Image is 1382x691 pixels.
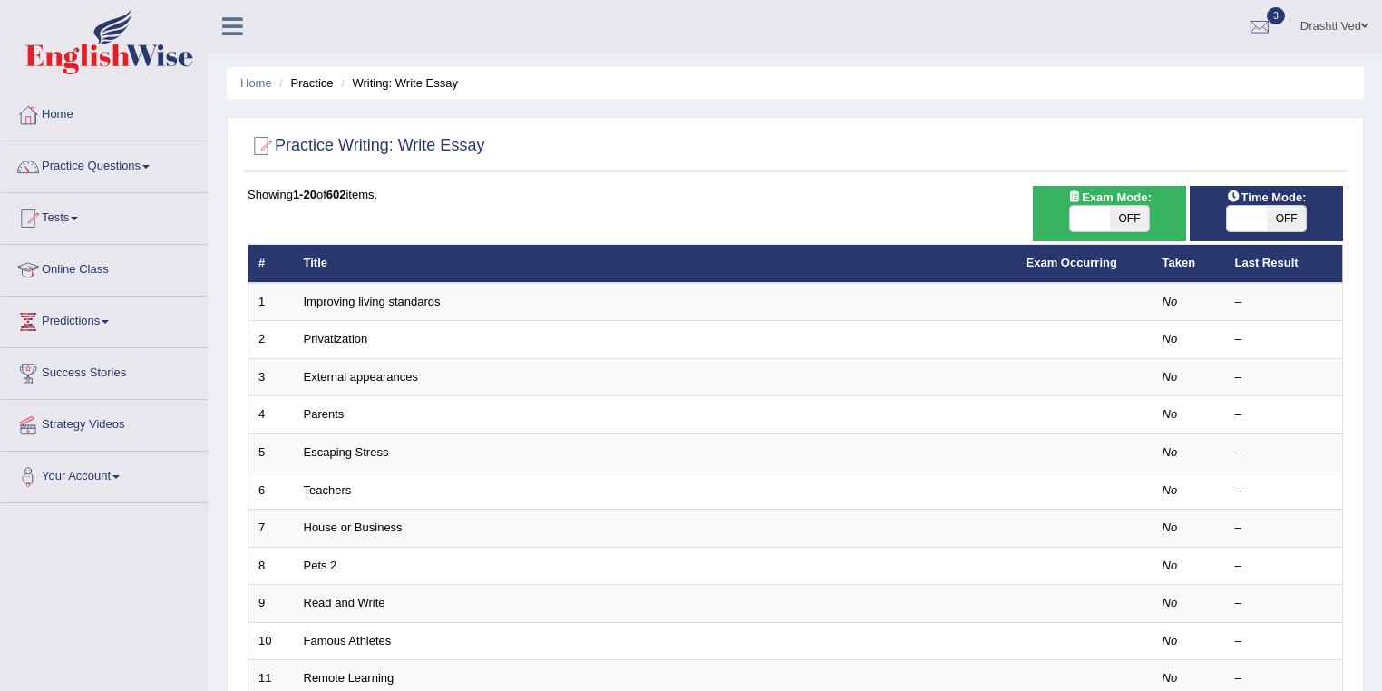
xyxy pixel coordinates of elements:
[1163,634,1178,647] em: No
[1163,596,1178,609] em: No
[1235,670,1333,687] div: –
[248,358,294,396] td: 3
[248,585,294,623] td: 9
[1163,521,1178,534] em: No
[248,321,294,359] td: 2
[1163,483,1178,497] em: No
[304,445,389,459] a: Escaping Stress
[1,400,208,445] a: Strategy Videos
[248,547,294,585] td: 8
[1235,520,1333,537] div: –
[1235,558,1333,575] div: –
[1267,206,1307,231] span: OFF
[1,90,208,135] a: Home
[1060,188,1158,207] span: Exam Mode:
[304,559,337,572] a: Pets 2
[304,295,441,308] a: Improving living standards
[1110,206,1150,231] span: OFF
[304,407,345,421] a: Parents
[304,521,403,534] a: House or Business
[1235,294,1333,311] div: –
[304,671,394,685] a: Remote Learning
[248,622,294,660] td: 10
[1235,444,1333,462] div: –
[1163,445,1178,459] em: No
[1033,186,1186,241] div: Show exams occurring in exams
[1027,256,1117,269] a: Exam Occurring
[1163,671,1178,685] em: No
[275,74,333,92] li: Practice
[248,132,484,160] h2: Practice Writing: Write Essay
[1225,245,1343,283] th: Last Result
[1,193,208,238] a: Tests
[293,188,316,201] b: 1-20
[1235,369,1333,386] div: –
[304,332,368,345] a: Privatization
[336,74,458,92] li: Writing: Write Essay
[240,76,272,90] a: Home
[248,396,294,434] td: 4
[1163,295,1178,308] em: No
[1,452,208,497] a: Your Account
[1163,332,1178,345] em: No
[248,472,294,510] td: 6
[1163,559,1178,572] em: No
[304,370,418,384] a: External appearances
[326,188,346,201] b: 602
[304,483,352,497] a: Teachers
[1,245,208,290] a: Online Class
[294,245,1017,283] th: Title
[248,186,1343,203] div: Showing of items.
[1,348,208,394] a: Success Stories
[1153,245,1225,283] th: Taken
[1163,370,1178,384] em: No
[1235,331,1333,348] div: –
[1267,7,1285,24] span: 3
[248,283,294,321] td: 1
[1163,407,1178,421] em: No
[1220,188,1314,207] span: Time Mode:
[248,245,294,283] th: #
[304,634,392,647] a: Famous Athletes
[1235,482,1333,500] div: –
[248,434,294,472] td: 5
[1,297,208,342] a: Predictions
[1235,406,1333,423] div: –
[1235,633,1333,650] div: –
[248,510,294,548] td: 7
[304,596,385,609] a: Read and Write
[1235,595,1333,612] div: –
[1,141,208,187] a: Practice Questions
